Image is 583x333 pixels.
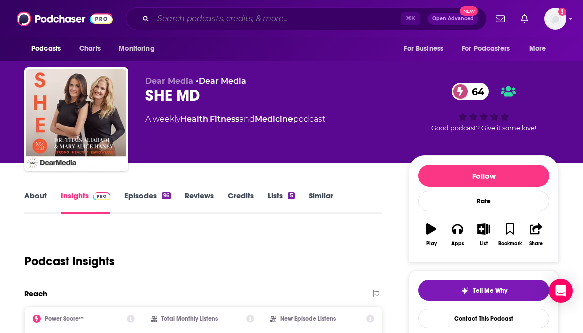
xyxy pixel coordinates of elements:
[210,114,239,124] a: Fitness
[196,76,246,86] span: •
[418,191,549,211] div: Rate
[517,10,532,27] a: Show notifications dropdown
[461,287,469,295] img: tell me why sparkle
[161,315,218,322] h2: Total Monthly Listens
[426,241,437,247] div: Play
[498,241,522,247] div: Bookmark
[418,309,549,328] a: Contact This Podcast
[280,315,336,322] h2: New Episode Listens
[24,191,47,214] a: About
[239,114,255,124] span: and
[145,113,325,125] div: A weekly podcast
[462,42,510,56] span: For Podcasters
[473,287,507,295] span: Tell Me Why
[418,217,444,253] button: Play
[45,315,84,322] h2: Power Score™
[549,279,573,303] div: Open Intercom Messenger
[255,114,293,124] a: Medicine
[208,114,210,124] span: ,
[460,6,478,16] span: New
[61,191,110,214] a: InsightsPodchaser Pro
[529,42,546,56] span: More
[180,114,208,124] a: Health
[31,42,61,56] span: Podcasts
[452,83,489,100] a: 64
[444,217,470,253] button: Apps
[522,39,559,58] button: open menu
[428,13,478,25] button: Open AdvancedNew
[268,191,294,214] a: Lists5
[409,76,559,138] div: 64Good podcast? Give it some love!
[309,191,333,214] a: Similar
[455,39,524,58] button: open menu
[529,241,543,247] div: Share
[523,217,549,253] button: Share
[24,289,47,298] h2: Reach
[73,39,107,58] a: Charts
[126,7,487,30] div: Search podcasts, credits, & more...
[26,69,126,169] img: SHE MD
[418,280,549,301] button: tell me why sparkleTell Me Why
[24,254,115,269] h1: Podcast Insights
[544,8,566,30] img: User Profile
[432,16,474,21] span: Open Advanced
[288,192,294,199] div: 5
[124,191,171,214] a: Episodes96
[401,12,420,25] span: ⌘ K
[17,9,113,28] img: Podchaser - Follow, Share and Rate Podcasts
[153,11,401,27] input: Search podcasts, credits, & more...
[93,192,110,200] img: Podchaser Pro
[228,191,254,214] a: Credits
[185,191,214,214] a: Reviews
[558,8,566,16] svg: Add a profile image
[492,10,509,27] a: Show notifications dropdown
[162,192,171,199] div: 96
[199,76,246,86] a: Dear Media
[119,42,154,56] span: Monitoring
[112,39,167,58] button: open menu
[544,8,566,30] button: Show profile menu
[418,165,549,187] button: Follow
[462,83,489,100] span: 64
[79,42,101,56] span: Charts
[471,217,497,253] button: List
[431,124,536,132] span: Good podcast? Give it some love!
[397,39,456,58] button: open menu
[24,39,74,58] button: open menu
[145,76,193,86] span: Dear Media
[497,217,523,253] button: Bookmark
[544,8,566,30] span: Logged in as autumncomm
[480,241,488,247] div: List
[404,42,443,56] span: For Business
[451,241,464,247] div: Apps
